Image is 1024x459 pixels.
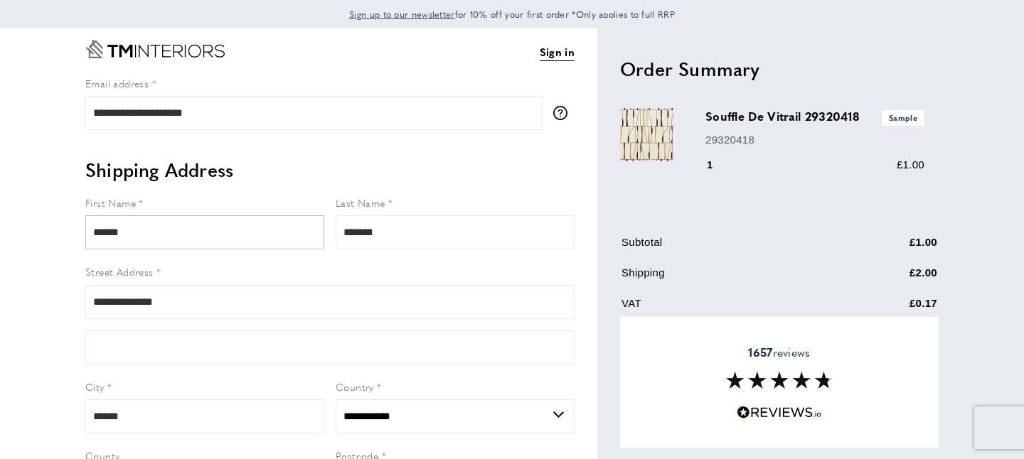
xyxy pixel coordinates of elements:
[336,379,374,394] span: Country
[620,108,673,161] img: Souffle De Vitrail 29320418
[620,56,939,82] h2: Order Summary
[85,264,154,279] span: Street Address
[748,344,772,360] strong: 1657
[622,295,838,323] td: VAT
[85,40,225,58] a: Go to Home page
[705,156,733,173] div: 1
[349,7,455,21] a: Sign up to our newsletter
[705,131,924,148] p: 29320418
[540,43,575,61] a: Sign in
[737,406,822,419] img: Reviews.io 5 stars
[622,264,838,292] td: Shipping
[85,379,105,394] span: City
[897,158,924,171] span: £1.00
[349,8,455,21] span: Sign up to our newsletter
[726,372,833,389] img: Reviews section
[349,8,675,21] span: for 10% off your first order *Only applies to full RRP
[839,234,937,261] td: £1.00
[748,345,810,360] span: reviews
[85,157,575,183] h2: Shipping Address
[336,195,385,210] span: Last Name
[839,295,937,323] td: £0.17
[622,234,838,261] td: Subtotal
[85,195,136,210] span: First Name
[839,264,937,292] td: £2.00
[705,108,924,125] h3: Souffle De Vitrail 29320418
[882,110,924,125] span: Sample
[85,76,149,90] span: Email address
[553,106,575,120] button: More information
